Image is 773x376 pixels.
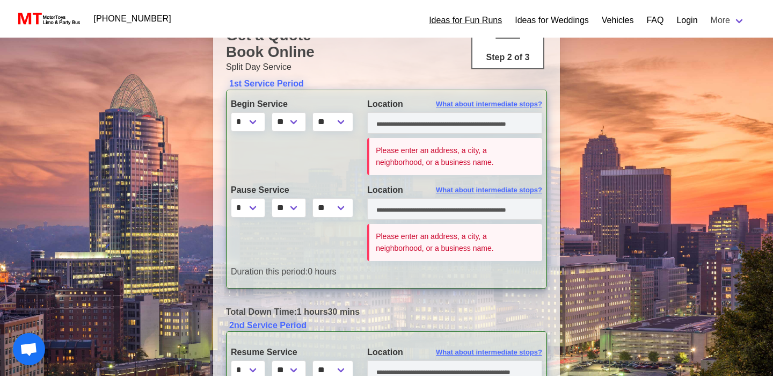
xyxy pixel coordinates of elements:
label: Pause Service [231,184,351,197]
span: Duration this period: [231,267,308,276]
label: Resume Service [231,346,351,359]
span: Total Down Time: [226,307,297,316]
a: FAQ [646,14,663,27]
span: Location [367,99,403,109]
a: Ideas for Fun Runs [429,14,502,27]
span: What about intermediate stops? [436,99,542,110]
small: Please enter an address, a city, a neighborhood, or a business name. [376,232,493,252]
a: [PHONE_NUMBER] [87,8,178,30]
img: MotorToys Logo [15,11,81,26]
span: Location [367,185,403,194]
span: 30 mins [328,307,360,316]
span: What about intermediate stops? [436,185,542,196]
a: More [704,10,752,31]
div: Open chat [13,333,45,365]
label: Location [367,346,542,359]
label: Begin Service [231,98,351,111]
div: 0 hours [223,265,550,278]
span: What about intermediate stops? [436,347,542,358]
h1: Get a Quote Book Online [226,27,547,61]
p: Split Day Service [226,61,547,74]
p: Step 2 of 3 [477,51,539,64]
a: Ideas for Weddings [515,14,589,27]
small: Please enter an address, a city, a neighborhood, or a business name. [376,146,493,167]
a: Login [676,14,697,27]
div: 1 hours [218,306,555,319]
a: Vehicles [602,14,634,27]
